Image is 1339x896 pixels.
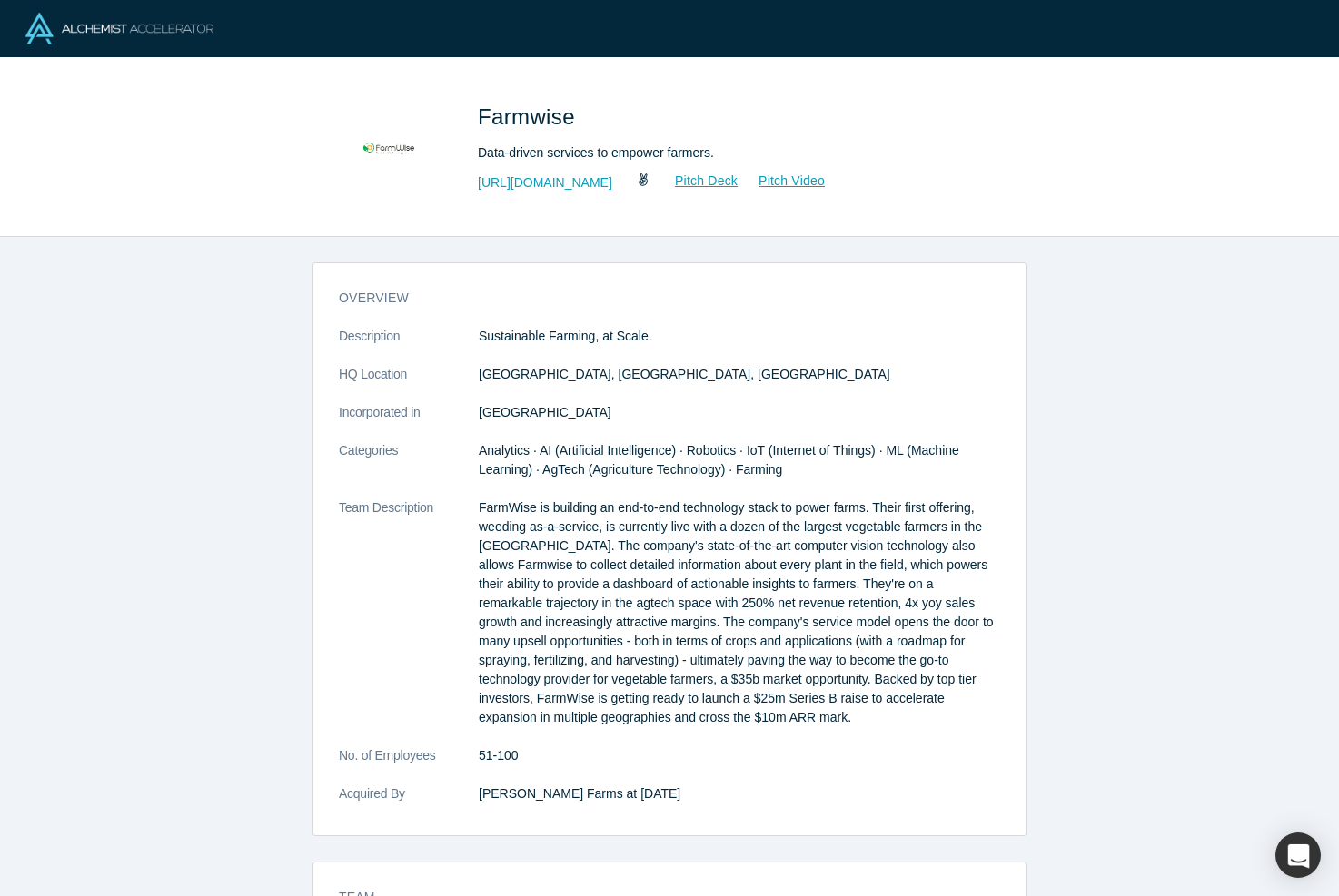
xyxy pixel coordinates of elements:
[478,173,612,192] a: [URL][DOMAIN_NAME]
[339,289,975,308] h3: overview
[339,327,479,365] dt: Description
[479,784,1000,803] dd: [PERSON_NAME] Farms at [DATE]
[339,365,479,403] dt: HQ Location
[339,441,479,498] dt: Categories
[655,171,739,192] a: Pitch Deck
[478,104,581,129] span: Farmwise
[479,403,1000,422] dd: [GEOGRAPHIC_DATA]
[339,746,479,784] dt: No. of Employees
[478,143,987,162] div: Data-driven services to empower farmers.
[479,498,1000,727] p: FarmWise is building an end-to-end technology stack to power farms. Their first offering, weeding...
[479,327,1000,346] p: Sustainable Farming, at Scale.
[479,746,1000,765] dd: 51-100
[339,498,479,746] dt: Team Description
[25,13,213,44] img: Alchemist Logo
[479,365,1000,384] dd: [GEOGRAPHIC_DATA], [GEOGRAPHIC_DATA], [GEOGRAPHIC_DATA]
[339,403,479,441] dt: Incorporated in
[325,84,452,211] img: Farmwise's Logo
[479,443,959,477] span: Analytics · AI (Artificial Intelligence) · Robotics · IoT (Internet of Things) · ML (Machine Lear...
[739,171,826,192] a: Pitch Video
[339,784,479,822] dt: Acquired By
